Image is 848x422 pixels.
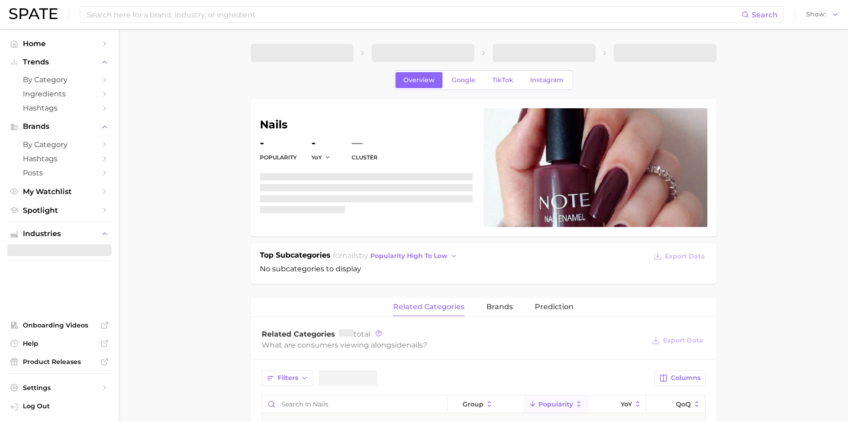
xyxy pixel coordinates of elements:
[260,137,297,148] dd: -
[86,7,742,22] input: Search here for a brand, industry, or ingredient
[311,153,322,161] span: YoY
[7,381,111,395] a: Settings
[492,76,513,84] span: TikTok
[654,370,705,386] button: Columns
[23,39,96,48] span: Home
[530,76,564,84] span: Instagram
[676,401,691,408] span: QoQ
[23,140,96,149] span: by Category
[463,401,484,408] span: group
[485,72,521,88] a: TikTok
[621,401,632,408] span: YoY
[23,75,96,84] span: by Category
[525,396,587,413] button: Popularity
[23,58,96,66] span: Trends
[370,252,448,260] span: popularity high to low
[262,396,447,413] input: Search in nails
[7,166,111,180] a: Posts
[23,90,96,98] span: Ingredients
[663,337,703,344] span: Export Data
[311,153,331,161] button: YoY
[671,374,701,382] span: Columns
[7,120,111,133] button: Brands
[651,250,707,263] button: Export Data
[352,152,378,163] dt: cluster
[260,250,707,274] div: No subcategories to display
[649,334,705,347] button: Export Data
[804,9,841,21] button: Show
[260,152,297,163] dt: Popularity
[7,152,111,166] a: Hashtags
[403,76,435,84] span: Overview
[7,55,111,69] button: Trends
[23,230,96,238] span: Industries
[262,330,335,338] span: Related Categories
[7,318,111,332] a: Onboarding Videos
[535,303,574,311] span: Prediction
[262,370,313,386] button: Filters
[587,396,646,413] button: YoY
[23,339,96,348] span: Help
[646,396,705,413] button: QoQ
[806,12,826,17] span: Show
[23,206,96,215] span: Spotlight
[7,185,111,199] a: My Watchlist
[665,253,705,260] span: Export Data
[7,87,111,101] a: Ingredients
[393,303,464,311] span: related categories
[7,399,111,415] a: Log out. Currently logged in with e-mail sandrine.gadol@loreal.com.
[23,384,96,392] span: Settings
[9,8,58,19] img: SPATE
[311,137,337,148] dd: -
[262,339,645,351] div: What are consumers viewing alongside ?
[538,401,573,408] span: Popularity
[23,358,96,366] span: Product Releases
[7,37,111,51] a: Home
[368,250,460,262] button: popularity high to low
[522,72,571,88] a: Instagram
[278,374,298,382] span: Filters
[7,227,111,241] button: Industries
[23,321,96,329] span: Onboarding Videos
[260,250,331,264] h1: Top Subcategories
[395,72,442,88] a: Overview
[339,330,370,338] span: total
[406,341,423,349] span: nails
[486,303,513,311] span: brands
[7,73,111,87] a: by Category
[333,251,460,260] span: for by
[444,72,483,88] a: Google
[342,251,359,260] span: nails
[23,402,104,410] span: Log Out
[7,137,111,152] a: by Category
[7,337,111,350] a: Help
[352,137,363,148] span: —
[23,169,96,177] span: Posts
[7,203,111,217] a: Spotlight
[23,122,96,131] span: Brands
[752,11,778,19] span: Search
[23,187,96,196] span: My Watchlist
[23,104,96,112] span: Hashtags
[452,76,475,84] span: Google
[23,154,96,163] span: Hashtags
[448,396,525,413] button: group
[7,355,111,369] a: Product Releases
[7,101,111,115] a: Hashtags
[260,119,473,130] h1: nails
